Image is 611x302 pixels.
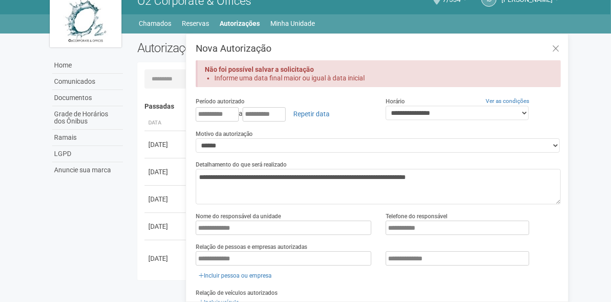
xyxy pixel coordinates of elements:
a: Anuncie sua marca [52,162,123,178]
div: [DATE] [148,194,184,204]
div: [DATE] [148,254,184,263]
div: a [196,106,371,122]
label: Motivo da autorização [196,130,253,138]
a: Minha Unidade [271,17,315,30]
div: [DATE] [148,167,184,177]
a: Documentos [52,90,123,106]
label: Telefone do responsável [386,212,447,221]
h2: Autorizações [137,41,342,55]
a: Autorizações [220,17,260,30]
a: Reservas [182,17,210,30]
label: Relação de pessoas e empresas autorizadas [196,243,307,251]
a: Home [52,57,123,74]
h4: Passadas [144,103,555,110]
div: [DATE] [148,140,184,149]
a: Ver as condições [486,98,529,104]
label: Detalhamento do que será realizado [196,160,287,169]
li: Informe uma data final maior ou igual à data inicial [214,74,544,82]
div: [DATE] [148,222,184,231]
a: Grade de Horários dos Ônibus [52,106,123,130]
a: Repetir data [287,106,336,122]
label: Relação de veículos autorizados [196,289,278,297]
label: Horário [386,97,405,106]
h3: Nova Autorização [196,44,561,53]
strong: Não foi possível salvar a solicitação [205,66,314,73]
th: Data [144,115,188,131]
label: Nome do responsável da unidade [196,212,281,221]
a: LGPD [52,146,123,162]
a: Comunicados [52,74,123,90]
a: Chamados [139,17,172,30]
a: Ramais [52,130,123,146]
a: Incluir pessoa ou empresa [196,270,275,281]
label: Período autorizado [196,97,244,106]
